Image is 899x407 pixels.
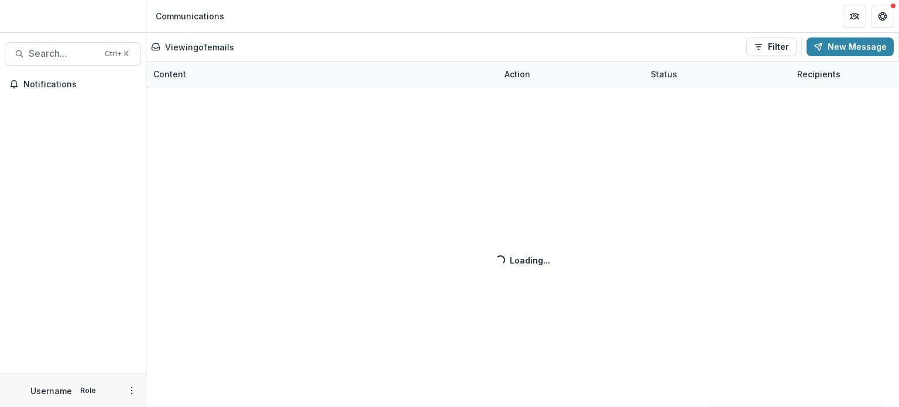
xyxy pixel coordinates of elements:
[746,37,797,56] button: Filter
[5,75,141,94] button: Notifications
[23,80,136,90] span: Notifications
[156,10,224,22] div: Communications
[77,385,99,396] p: Role
[102,47,131,60] div: Ctrl + K
[151,8,229,25] nav: breadcrumb
[843,5,866,28] button: Partners
[871,5,894,28] button: Get Help
[5,42,141,66] button: Search...
[29,48,98,59] span: Search...
[125,384,139,398] button: More
[30,385,72,397] p: Username
[807,37,894,56] button: New Message
[165,41,234,53] p: Viewing of emails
